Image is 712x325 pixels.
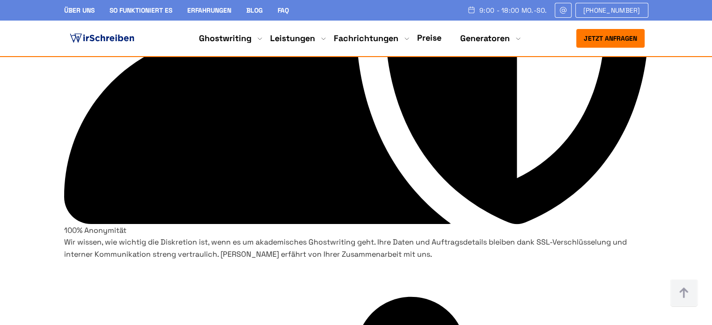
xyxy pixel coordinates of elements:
a: Über uns [64,6,95,14]
img: logo ghostwriter-österreich [68,31,136,45]
a: Generatoren [460,33,510,44]
a: Ghostwriting [199,33,251,44]
span: [PHONE_NUMBER] [583,7,640,14]
a: [PHONE_NUMBER] [575,3,648,18]
img: Schedule [467,6,476,14]
h3: 100% Anonymität [64,224,648,237]
a: Blog [246,6,263,14]
a: Leistungen [270,33,315,44]
img: Email [559,7,567,14]
p: Wir wissen, wie wichtig die Diskretion ist, wenn es um akademisches Ghostwriting geht. Ihre Daten... [64,236,648,260]
a: So funktioniert es [110,6,172,14]
a: Fachrichtungen [334,33,398,44]
a: Erfahrungen [187,6,231,14]
button: Jetzt anfragen [576,29,645,48]
span: 9:00 - 18:00 Mo.-So. [479,7,547,14]
a: FAQ [278,6,289,14]
a: Preise [417,32,441,43]
img: button top [670,279,698,307]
